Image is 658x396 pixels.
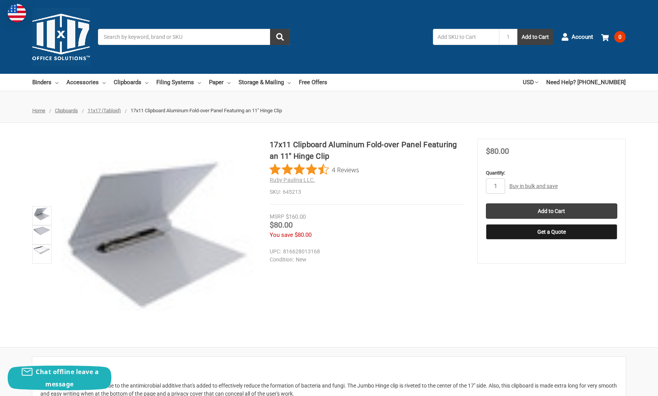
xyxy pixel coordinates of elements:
dd: 816628013168 [270,248,461,256]
span: You save [270,231,293,238]
a: Ruby Paulina LLC. [270,177,315,183]
a: 11x17 (Tabloid) [88,108,121,113]
a: Home [32,108,45,113]
div: MSRP [270,213,284,221]
a: Need Help? [PHONE_NUMBER] [546,74,626,91]
dd: New [270,256,461,264]
a: Accessories [66,74,106,91]
span: Account [572,33,593,42]
input: Search by keyword, brand or SKU [98,29,290,45]
input: Add to Cart [486,203,617,219]
img: 17x11 Clipboard Aluminum Fold-over Panel Featuring an 11" Hinge Clip [33,207,50,221]
button: Get a Quote [486,224,617,240]
a: Buy in bulk and save [509,183,558,189]
a: Clipboards [55,108,78,113]
dt: Condition: [270,256,294,264]
input: Add SKU to Cart [433,29,499,45]
a: Clipboards [114,74,148,91]
label: Quantity: [486,169,617,177]
img: duty and tax information for United States [8,4,26,22]
span: $80.00 [270,220,293,230]
button: Add to Cart [517,29,553,45]
a: 0 [601,27,626,47]
button: Rated 4.5 out of 5 stars from 4 reviews. Jump to reviews. [270,164,359,175]
span: $80.00 [295,231,312,238]
a: Binders [32,74,58,91]
a: Filing Systems [156,74,201,91]
a: Storage & Mailing [239,74,291,91]
button: Chat offline leave a message [8,366,111,390]
dt: UPC: [270,248,281,256]
img: 17x11 Clipboard Aluminum Fold-over Panel Featuring an 11" Hinge Clip [33,226,50,235]
span: $160.00 [286,213,306,220]
a: Free Offers [299,74,327,91]
span: 4 Reviews [332,164,359,175]
h2: Description [40,365,618,376]
a: USD [523,74,538,91]
span: $80.00 [486,146,509,156]
span: Chat offline leave a message [36,368,99,388]
dd: 645213 [270,188,465,196]
img: 17x11 Clipboard Hardboard Panel Featuring a Jumbo Board Clip Brown [33,246,50,255]
a: Account [561,27,593,47]
a: Paper [209,74,230,91]
span: 0 [614,31,626,43]
img: 11x17.com [32,8,90,66]
h1: 17x11 Clipboard Aluminum Fold-over Panel Featuring an 11" Hinge Clip [270,139,465,162]
img: 17x11 Clipboard Aluminum Fold-over Panel Featuring an 11" Hinge Clip [61,159,253,311]
dt: SKU: [270,188,281,196]
span: 17x11 Clipboard Aluminum Fold-over Panel Featuring an 11" Hinge Clip [131,108,282,113]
